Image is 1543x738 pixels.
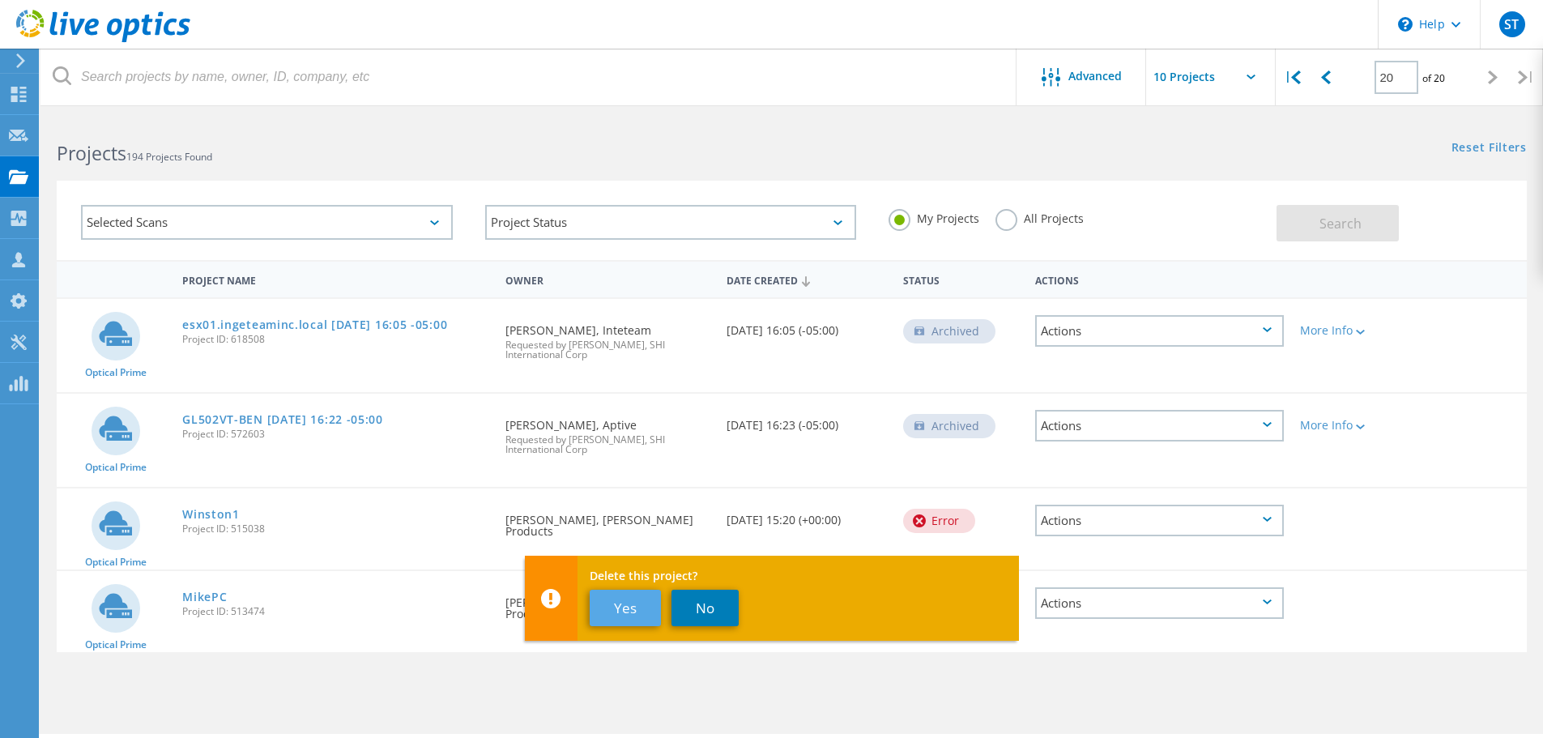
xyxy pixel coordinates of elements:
div: Archived [903,414,995,438]
a: GL502VT-BEN [DATE] 16:22 -05:00 [182,414,383,425]
span: Requested by [PERSON_NAME], SHI International Corp [505,340,710,360]
div: Selected Scans [81,205,453,240]
label: All Projects [995,209,1084,224]
b: Projects [57,140,126,166]
span: Requested by [PERSON_NAME], SHI International Corp [505,435,710,454]
div: [DATE] 16:05 (-05:00) [718,299,895,352]
div: Actions [1035,410,1284,442]
a: Live Optics Dashboard [16,34,190,45]
span: Project ID: 618508 [182,335,489,344]
a: Winston1 [182,509,240,520]
div: Archived [903,319,995,343]
span: Delete this project? [590,570,1004,582]
span: 194 Projects Found [126,150,212,164]
div: Owner [497,264,718,294]
div: Project Name [174,264,497,294]
span: Search [1319,215,1362,232]
div: Actions [1035,315,1284,347]
div: More Info [1300,420,1401,431]
button: Yes [590,590,661,626]
span: Optical Prime [85,640,147,650]
div: Status [895,264,1027,294]
div: [PERSON_NAME], [PERSON_NAME] Products [497,488,718,553]
div: More Info [1300,325,1401,336]
div: | [1276,49,1309,106]
a: MikePC [182,591,227,603]
span: Project ID: 515038 [182,524,489,534]
span: Project ID: 513474 [182,607,489,616]
span: Optical Prime [85,557,147,567]
span: ST [1504,18,1519,31]
svg: \n [1398,17,1413,32]
div: Project Status [485,205,857,240]
div: Actions [1035,505,1284,536]
span: Optical Prime [85,463,147,472]
span: Optical Prime [85,368,147,378]
button: Search [1277,205,1399,241]
div: [DATE] 16:23 (-05:00) [718,394,895,447]
div: | [1510,49,1543,106]
div: [PERSON_NAME], Aptive [497,394,718,471]
a: Reset Filters [1451,142,1527,156]
a: esx01.ingeteaminc.local [DATE] 16:05 -05:00 [182,319,447,331]
div: Actions [1035,587,1284,619]
div: [PERSON_NAME], [PERSON_NAME] Products [497,571,718,636]
div: Date Created [718,264,895,295]
div: [DATE] 15:20 (+00:00) [718,488,895,542]
span: of 20 [1422,71,1445,85]
input: Search projects by name, owner, ID, company, etc [40,49,1017,105]
button: No [671,590,739,626]
span: Project ID: 572603 [182,429,489,439]
span: Advanced [1068,70,1122,82]
div: Error [903,509,975,533]
label: My Projects [889,209,979,224]
div: [PERSON_NAME], Inteteam [497,299,718,376]
div: Actions [1027,264,1292,294]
